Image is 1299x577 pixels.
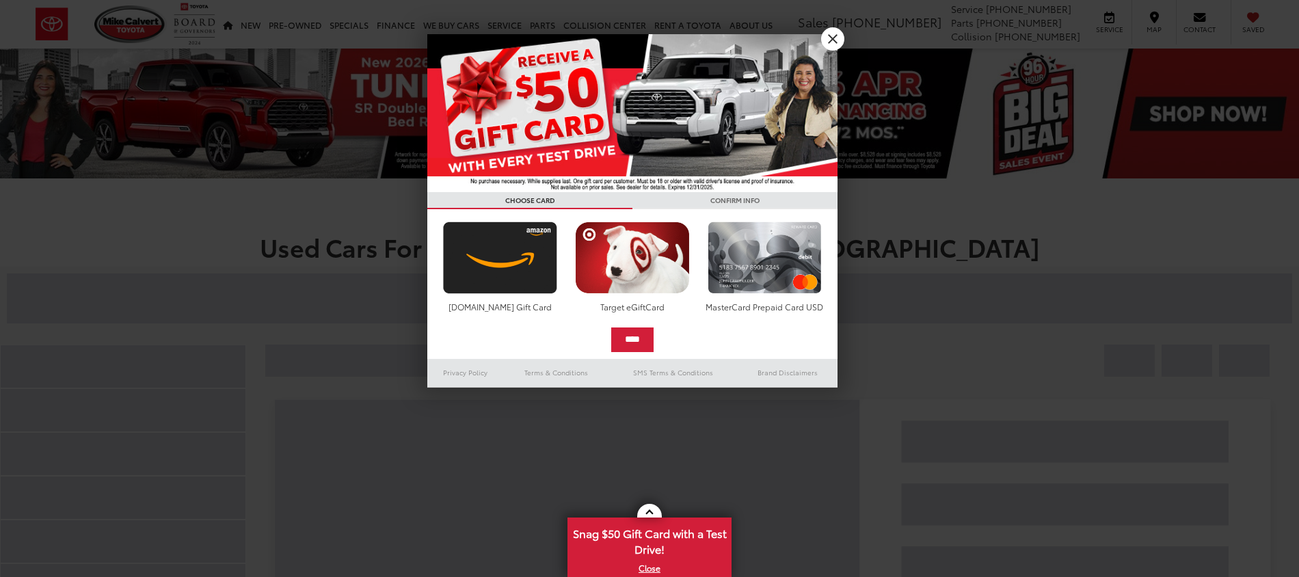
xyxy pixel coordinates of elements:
[569,519,730,561] span: Snag $50 Gift Card with a Test Drive!
[427,192,632,209] h3: CHOOSE CARD
[632,192,838,209] h3: CONFIRM INFO
[704,222,825,294] img: mastercard.png
[427,364,504,381] a: Privacy Policy
[504,364,608,381] a: Terms & Conditions
[608,364,738,381] a: SMS Terms & Conditions
[572,222,693,294] img: targetcard.png
[440,301,561,312] div: [DOMAIN_NAME] Gift Card
[440,222,561,294] img: amazoncard.png
[738,364,838,381] a: Brand Disclaimers
[427,34,838,192] img: 55838_top_625864.jpg
[572,301,693,312] div: Target eGiftCard
[704,301,825,312] div: MasterCard Prepaid Card USD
